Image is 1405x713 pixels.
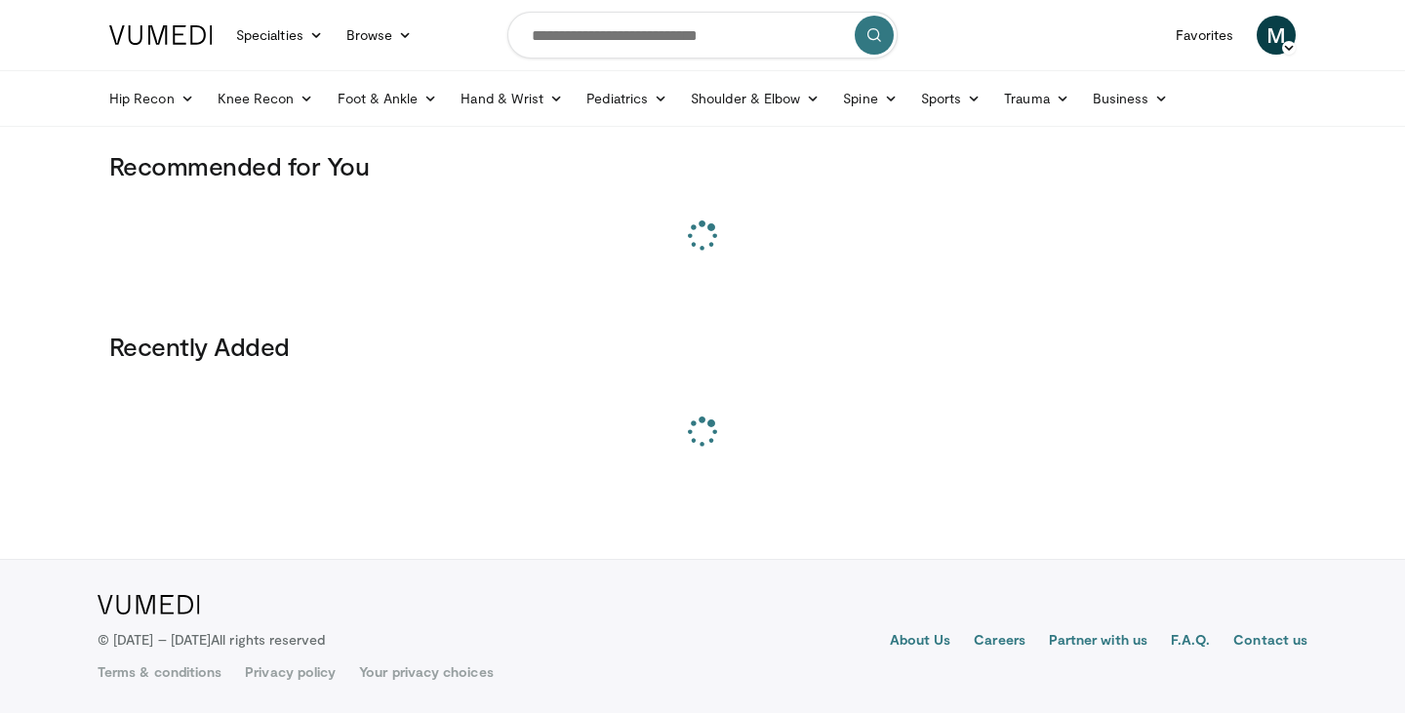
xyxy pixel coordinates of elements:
a: Privacy policy [245,662,336,682]
a: About Us [890,630,951,654]
h3: Recently Added [109,331,1296,362]
a: Contact us [1233,630,1307,654]
h3: Recommended for You [109,150,1296,181]
a: Terms & conditions [98,662,221,682]
a: Spine [831,79,908,118]
a: Pediatrics [575,79,679,118]
span: All rights reserved [211,631,325,648]
a: Knee Recon [206,79,326,118]
img: VuMedi Logo [109,25,213,45]
input: Search topics, interventions [507,12,898,59]
a: Sports [909,79,993,118]
a: M [1257,16,1296,55]
a: Shoulder & Elbow [679,79,831,118]
a: Business [1081,79,1181,118]
a: Careers [974,630,1025,654]
a: Trauma [992,79,1081,118]
a: Your privacy choices [359,662,493,682]
a: Hand & Wrist [449,79,575,118]
a: Foot & Ankle [326,79,450,118]
img: VuMedi Logo [98,595,200,614]
a: Hip Recon [98,79,206,118]
a: Specialties [224,16,335,55]
a: Favorites [1164,16,1245,55]
a: Partner with us [1049,630,1147,654]
p: © [DATE] – [DATE] [98,630,326,650]
a: Browse [335,16,424,55]
a: F.A.Q. [1171,630,1210,654]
